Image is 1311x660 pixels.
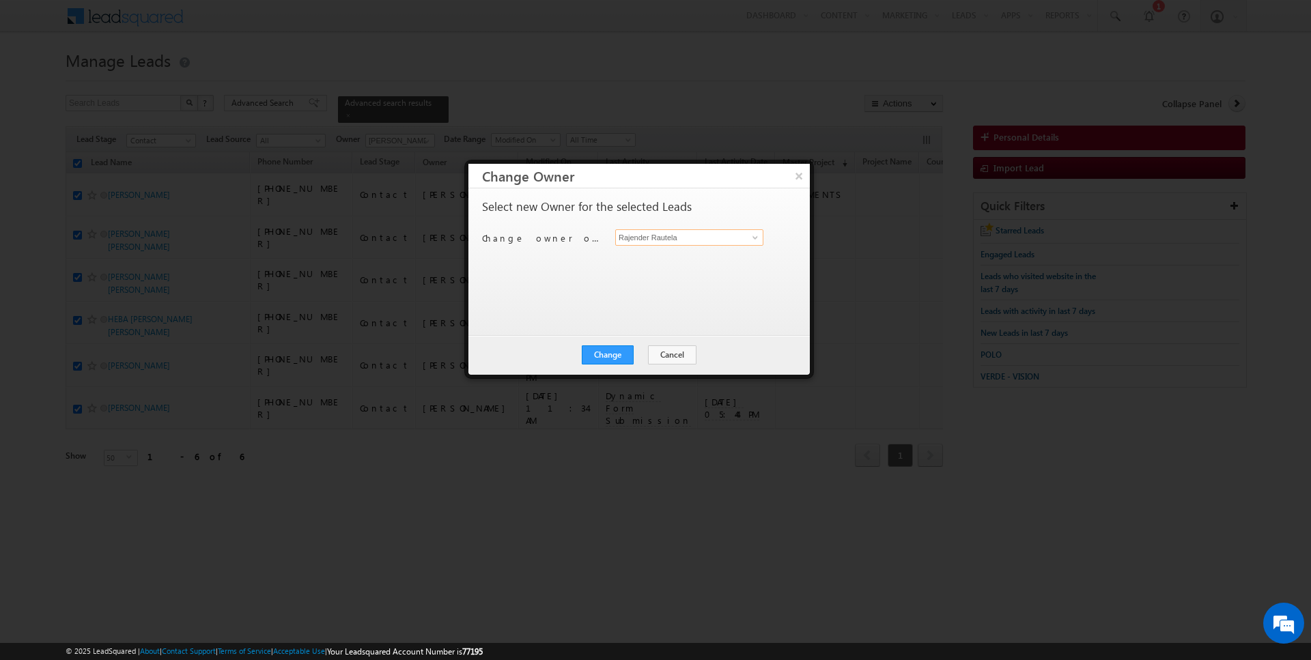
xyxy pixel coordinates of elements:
[140,646,160,655] a: About
[273,646,325,655] a: Acceptable Use
[186,420,248,439] em: Start Chat
[23,72,57,89] img: d_60004797649_company_0_60004797649
[71,72,229,89] div: Chat with us now
[745,231,762,244] a: Show All Items
[482,232,605,244] p: Change owner of 6 leads to
[615,229,763,246] input: Type to Search
[462,646,483,657] span: 77195
[482,201,692,213] p: Select new Owner for the selected Leads
[648,345,696,364] button: Cancel
[162,646,216,655] a: Contact Support
[66,645,483,658] span: © 2025 LeadSquared | | | | |
[482,164,810,188] h3: Change Owner
[788,164,810,188] button: ×
[327,646,483,657] span: Your Leadsquared Account Number is
[218,646,271,655] a: Terms of Service
[582,345,634,364] button: Change
[18,126,249,410] textarea: Type your message and hit 'Enter'
[224,7,257,40] div: Minimize live chat window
